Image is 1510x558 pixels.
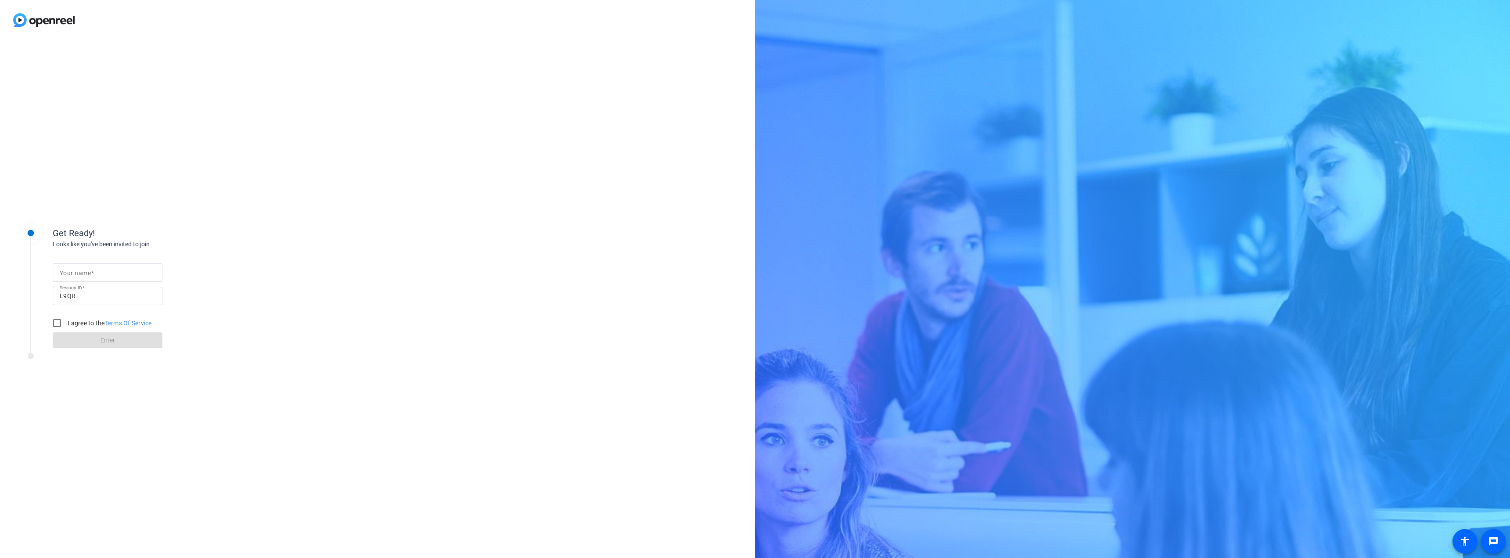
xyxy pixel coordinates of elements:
mat-label: Your name [60,270,91,277]
label: I agree to the [66,319,152,328]
mat-label: Session ID [60,285,82,290]
div: Get Ready! [53,227,228,240]
div: Looks like you've been invited to join [53,240,228,249]
mat-icon: message [1488,536,1499,547]
mat-icon: accessibility [1460,536,1470,547]
a: Terms Of Service [105,320,152,327]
